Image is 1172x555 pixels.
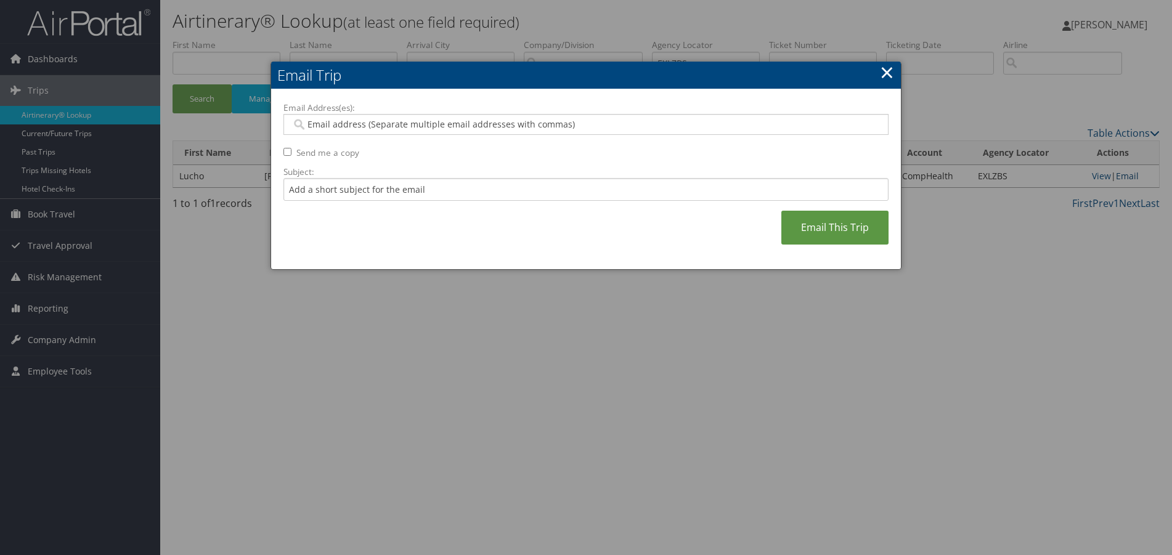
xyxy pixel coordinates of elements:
input: Add a short subject for the email [283,178,889,201]
a: Email This Trip [781,211,889,245]
h2: Email Trip [271,62,901,89]
input: Email address (Separate multiple email addresses with commas) [291,118,880,131]
label: Subject: [283,166,889,178]
label: Email Address(es): [283,102,889,114]
a: × [880,60,894,84]
label: Send me a copy [296,147,359,159]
